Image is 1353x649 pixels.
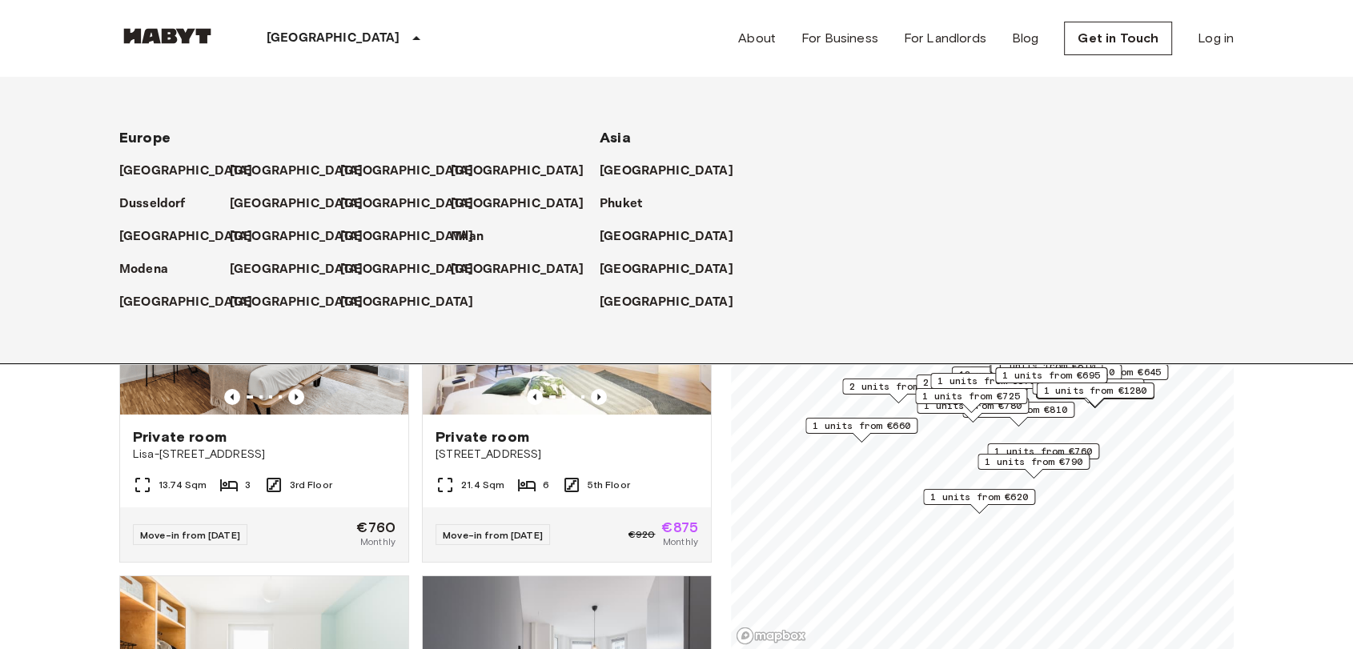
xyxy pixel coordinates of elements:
[995,367,1107,392] div: Map marker
[600,194,658,214] a: Phuket
[978,454,1090,479] div: Map marker
[923,489,1035,514] div: Map marker
[990,358,1102,383] div: Map marker
[1198,29,1234,48] a: Log in
[600,293,733,312] p: [GEOGRAPHIC_DATA]
[340,194,474,214] p: [GEOGRAPHIC_DATA]
[461,478,504,492] span: 21.4 Sqm
[340,227,490,246] a: [GEOGRAPHIC_DATA]
[600,293,749,312] a: [GEOGRAPHIC_DATA]
[805,418,917,443] div: Map marker
[356,520,395,535] span: €760
[1002,368,1100,383] span: 1 units from €695
[340,162,490,181] a: [GEOGRAPHIC_DATA]
[1017,365,1114,379] span: 1 units from €810
[436,427,529,447] span: Private room
[600,129,631,146] span: Asia
[451,162,584,181] p: [GEOGRAPHIC_DATA]
[736,627,806,645] a: Mapbox logo
[923,375,1021,390] span: 2 units from €865
[916,375,1028,399] div: Map marker
[119,293,269,312] a: [GEOGRAPHIC_DATA]
[451,194,600,214] a: [GEOGRAPHIC_DATA]
[290,478,332,492] span: 3rd Floor
[119,222,409,563] a: Marketing picture of unit DE-01-489-305-002Previous imagePrevious imagePrivate roomLisa-[STREET_A...
[600,227,749,246] a: [GEOGRAPHIC_DATA]
[245,478,251,492] span: 3
[422,222,712,563] a: Marketing picture of unit DE-01-046-001-05HPrevious imagePrevious imagePrivate room[STREET_ADDRES...
[340,194,490,214] a: [GEOGRAPHIC_DATA]
[663,535,698,549] span: Monthly
[119,260,168,279] p: Modena
[119,129,171,146] span: Europe
[340,162,474,181] p: [GEOGRAPHIC_DATA]
[527,389,543,405] button: Previous image
[922,389,1020,403] span: 1 units from €725
[119,28,215,44] img: Habyt
[443,529,543,541] span: Move-in from [DATE]
[230,227,379,246] a: [GEOGRAPHIC_DATA]
[230,194,363,214] p: [GEOGRAPHIC_DATA]
[451,162,600,181] a: [GEOGRAPHIC_DATA]
[1064,22,1172,55] a: Get in Touch
[588,478,629,492] span: 5th Floor
[230,194,379,214] a: [GEOGRAPHIC_DATA]
[340,260,474,279] p: [GEOGRAPHIC_DATA]
[600,162,733,181] p: [GEOGRAPHIC_DATA]
[133,427,227,447] span: Private room
[628,527,656,542] span: €920
[140,529,240,541] span: Move-in from [DATE]
[119,194,202,214] a: Dusseldorf
[813,419,910,433] span: 1 units from €660
[288,389,304,405] button: Previous image
[842,379,954,403] div: Map marker
[267,29,400,48] p: [GEOGRAPHIC_DATA]
[340,260,490,279] a: [GEOGRAPHIC_DATA]
[1012,29,1039,48] a: Blog
[119,162,269,181] a: [GEOGRAPHIC_DATA]
[119,293,253,312] p: [GEOGRAPHIC_DATA]
[591,389,607,405] button: Previous image
[600,260,733,279] p: [GEOGRAPHIC_DATA]
[230,260,363,279] p: [GEOGRAPHIC_DATA]
[1063,365,1161,379] span: 5 units from €645
[119,227,253,246] p: [GEOGRAPHIC_DATA]
[543,478,549,492] span: 6
[930,373,1042,398] div: Map marker
[451,260,584,279] p: [GEOGRAPHIC_DATA]
[959,367,1062,382] span: 18 units from €650
[230,293,363,312] p: [GEOGRAPHIC_DATA]
[930,490,1028,504] span: 1 units from €620
[133,447,395,463] span: Lisa-[STREET_ADDRESS]
[230,162,379,181] a: [GEOGRAPHIC_DATA]
[119,260,184,279] a: Modena
[230,293,379,312] a: [GEOGRAPHIC_DATA]
[600,162,749,181] a: [GEOGRAPHIC_DATA]
[451,260,600,279] a: [GEOGRAPHIC_DATA]
[340,293,474,312] p: [GEOGRAPHIC_DATA]
[661,520,698,535] span: €875
[230,260,379,279] a: [GEOGRAPHIC_DATA]
[998,359,1095,373] span: 1 units from €810
[849,379,947,394] span: 2 units from €875
[451,227,484,246] p: Milan
[937,374,1035,388] span: 1 units from €875
[600,227,733,246] p: [GEOGRAPHIC_DATA]
[340,227,474,246] p: [GEOGRAPHIC_DATA]
[987,443,1099,468] div: Map marker
[904,29,986,48] a: For Landlords
[952,367,1070,391] div: Map marker
[224,389,240,405] button: Previous image
[738,29,776,48] a: About
[230,227,363,246] p: [GEOGRAPHIC_DATA]
[600,194,642,214] p: Phuket
[230,162,363,181] p: [GEOGRAPHIC_DATA]
[801,29,878,48] a: For Business
[600,260,749,279] a: [GEOGRAPHIC_DATA]
[994,444,1092,459] span: 1 units from €760
[119,194,186,214] p: Dusseldorf
[1037,383,1154,407] div: Map marker
[985,455,1082,469] span: 1 units from €790
[119,227,269,246] a: [GEOGRAPHIC_DATA]
[360,535,395,549] span: Monthly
